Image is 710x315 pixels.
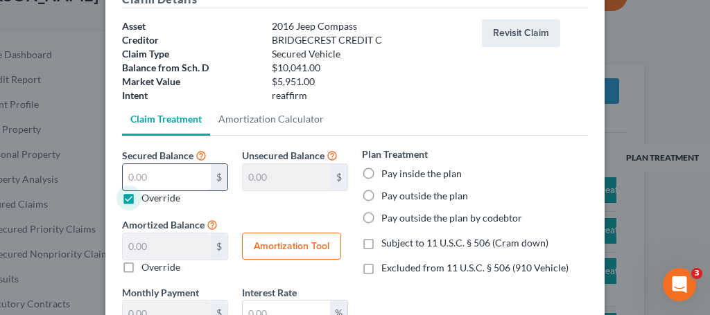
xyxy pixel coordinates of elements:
div: BRIDGECREST CREDIT C [265,33,475,47]
input: 0.00 [123,164,211,190]
div: $5,951.00 [265,75,475,89]
div: Intent [115,89,265,102]
div: $ [211,233,227,260]
label: Pay outside the plan by codebtor [381,211,522,225]
input: 0.00 [243,164,331,190]
iframe: Intercom live chat [663,268,696,301]
div: $10,041.00 [265,61,475,75]
label: Interest Rate [242,285,297,300]
label: Plan Treatment [362,147,428,161]
span: Unsecured Balance [242,150,324,161]
span: 3 [691,268,702,279]
span: Excluded from 11 U.S.C. § 506 (910 Vehicle) [381,262,569,273]
span: Secured Balance [122,150,193,161]
span: Amortized Balance [122,219,205,231]
a: Amortization Calculator [210,102,332,136]
button: Amortization Tool [242,233,341,260]
label: Override [141,191,180,205]
div: Secured Vehicle [265,47,475,61]
div: Claim Type [115,47,265,61]
label: Pay outside the plan [381,189,468,203]
div: $ [331,164,347,190]
span: Subject to 11 U.S.C. § 506 (Cram down) [381,237,548,249]
div: 2016 Jeep Compass [265,19,475,33]
div: $ [211,164,227,190]
div: Asset [115,19,265,33]
label: Override [141,260,180,274]
div: Balance from Sch. D [115,61,265,75]
button: Revisit Claim [482,19,560,47]
input: 0.00 [123,233,211,260]
label: Monthly Payment [122,285,199,300]
div: reaffirm [265,89,475,102]
a: Claim Treatment [122,102,210,136]
label: Pay inside the plan [381,167,462,181]
div: Market Value [115,75,265,89]
div: Creditor [115,33,265,47]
